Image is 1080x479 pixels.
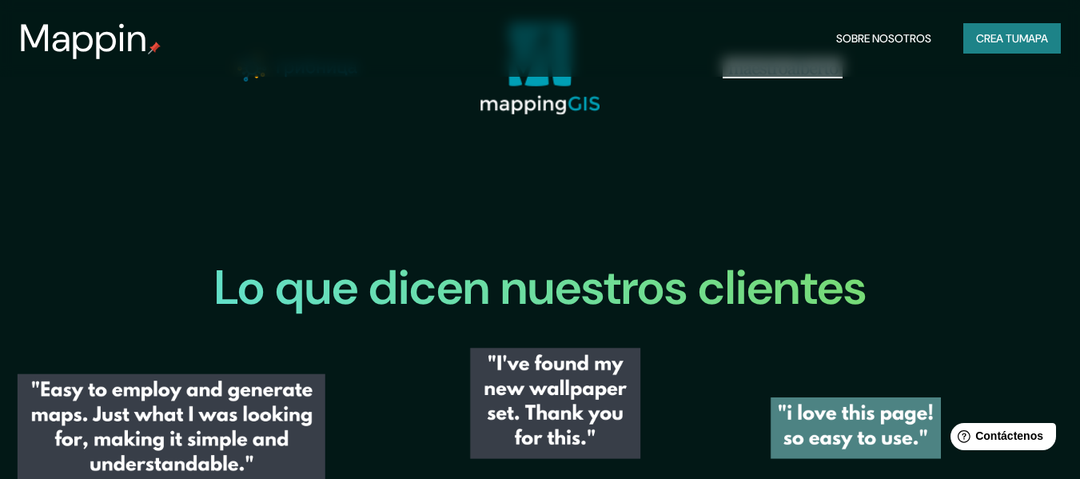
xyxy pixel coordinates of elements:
font: Crea tu [976,31,1019,46]
button: Sobre nosotros [830,23,938,54]
font: Lo que dicen nuestros clientes [214,256,867,319]
iframe: Lanzador de widgets de ayuda [938,417,1062,461]
button: Crea tumapa [963,23,1061,54]
img: pin de mapeo [148,42,161,54]
font: mapa [1019,31,1048,46]
font: Sobre nosotros [836,31,931,46]
font: Mappin [19,13,148,63]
